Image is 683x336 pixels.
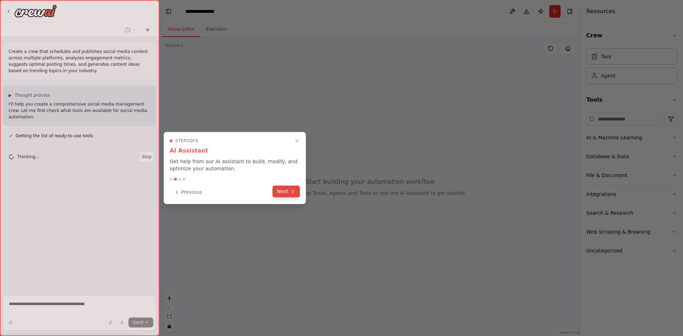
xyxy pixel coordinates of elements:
[164,6,174,16] button: Hide left sidebar
[175,138,198,144] span: Step 2 of 4
[170,186,206,198] button: Previous
[293,137,301,145] button: Close walkthrough
[170,146,300,155] h3: AI Assistant
[170,158,300,172] p: Get help from our AI assistant to build, modify, and optimize your automation.
[272,186,300,197] button: Next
